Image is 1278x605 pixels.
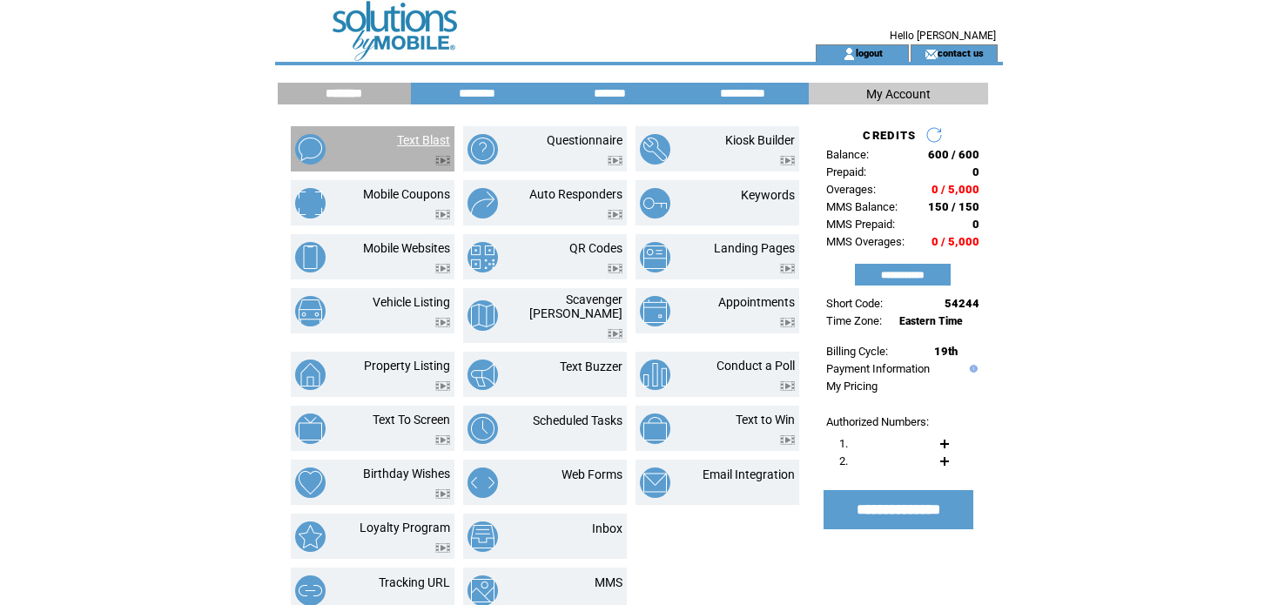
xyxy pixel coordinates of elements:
a: Text Buzzer [560,360,622,373]
span: Balance: [826,148,869,161]
img: video.png [608,156,622,165]
a: Questionnaire [547,133,622,147]
img: kiosk-builder.png [640,134,670,165]
a: Auto Responders [529,187,622,201]
img: keywords.png [640,188,670,218]
img: account_icon.gif [843,47,856,61]
img: video.png [780,381,795,391]
span: 19th [934,345,958,358]
img: video.png [608,210,622,219]
img: loyalty-program.png [295,521,326,552]
a: Mobile Websites [363,241,450,255]
img: video.png [435,264,450,273]
img: video.png [435,543,450,553]
a: QR Codes [569,241,622,255]
span: Hello [PERSON_NAME] [890,30,996,42]
img: video.png [780,318,795,327]
a: Web Forms [562,467,622,481]
img: mobile-websites.png [295,242,326,272]
img: video.png [435,318,450,327]
a: Conduct a Poll [716,359,795,373]
span: 54244 [945,297,979,310]
a: Keywords [741,188,795,202]
img: appointments.png [640,296,670,326]
a: Scheduled Tasks [533,413,622,427]
img: questionnaire.png [467,134,498,165]
a: Landing Pages [714,241,795,255]
a: Vehicle Listing [373,295,450,309]
a: Payment Information [826,362,930,375]
a: MMS [595,575,622,589]
img: video.png [435,435,450,445]
a: Text To Screen [373,413,450,427]
span: 150 / 150 [928,200,979,213]
a: Text Blast [397,133,450,147]
span: Time Zone: [826,314,882,327]
img: auto-responders.png [467,188,498,218]
a: Loyalty Program [360,521,450,534]
span: CREDITS [863,129,916,142]
img: video.png [780,435,795,445]
span: MMS Overages: [826,235,905,248]
span: 600 / 600 [928,148,979,161]
span: Authorized Numbers: [826,415,929,428]
img: text-blast.png [295,134,326,165]
img: qr-codes.png [467,242,498,272]
a: Birthday Wishes [363,467,450,481]
span: Short Code: [826,297,883,310]
a: Appointments [718,295,795,309]
img: video.png [608,329,622,339]
img: video.png [435,489,450,499]
span: 1. [839,437,848,450]
img: video.png [435,210,450,219]
img: help.gif [965,365,978,373]
a: Inbox [592,521,622,535]
img: landing-pages.png [640,242,670,272]
span: Prepaid: [826,165,866,178]
span: MMS Prepaid: [826,218,895,231]
span: My Account [866,87,931,101]
span: Overages: [826,183,876,196]
img: property-listing.png [295,360,326,390]
img: scavenger-hunt.png [467,300,498,331]
img: text-buzzer.png [467,360,498,390]
a: contact us [938,47,984,58]
img: text-to-screen.png [295,413,326,444]
a: Text to Win [736,413,795,427]
img: inbox.png [467,521,498,552]
img: video.png [435,381,450,391]
span: 0 [972,218,979,231]
span: 0 / 5,000 [932,183,979,196]
span: Eastern Time [899,315,963,327]
img: conduct-a-poll.png [640,360,670,390]
a: logout [856,47,883,58]
img: video.png [435,156,450,165]
img: scheduled-tasks.png [467,413,498,444]
span: Billing Cycle: [826,345,888,358]
img: video.png [780,156,795,165]
img: video.png [780,264,795,273]
a: Mobile Coupons [363,187,450,201]
img: text-to-win.png [640,413,670,444]
img: contact_us_icon.gif [925,47,938,61]
a: Scavenger [PERSON_NAME] [529,292,622,320]
img: mobile-coupons.png [295,188,326,218]
img: vehicle-listing.png [295,296,326,326]
img: video.png [608,264,622,273]
a: Email Integration [703,467,795,481]
img: web-forms.png [467,467,498,498]
span: 2. [839,454,848,467]
a: Tracking URL [379,575,450,589]
span: MMS Balance: [826,200,898,213]
a: Property Listing [364,359,450,373]
a: My Pricing [826,380,878,393]
span: 0 [972,165,979,178]
span: 0 / 5,000 [932,235,979,248]
img: email-integration.png [640,467,670,498]
a: Kiosk Builder [725,133,795,147]
img: birthday-wishes.png [295,467,326,498]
